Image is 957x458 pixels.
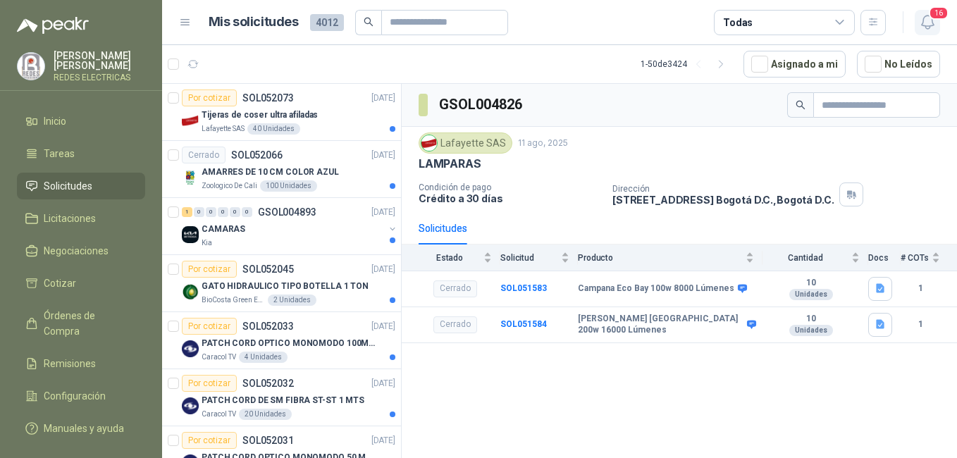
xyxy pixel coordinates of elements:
p: CAMARAS [202,223,245,236]
span: Cotizar [44,276,76,291]
p: [DATE] [371,434,395,447]
img: Company Logo [182,226,199,243]
p: SOL052032 [242,378,294,388]
b: [PERSON_NAME] [GEOGRAPHIC_DATA] 200w 16000 Lúmenes [578,314,743,335]
p: Crédito a 30 días [419,192,601,204]
div: Por cotizar [182,432,237,449]
img: Company Logo [421,135,437,151]
b: 1 [901,318,940,331]
div: Cerrado [433,280,477,297]
span: Solicitud [500,253,558,263]
div: 0 [230,207,240,217]
span: Remisiones [44,356,96,371]
p: [DATE] [371,263,395,276]
p: LAMPARAS [419,156,481,171]
span: Configuración [44,388,106,404]
span: # COTs [901,253,929,263]
div: Por cotizar [182,375,237,392]
p: [PERSON_NAME] [PERSON_NAME] [54,51,145,70]
div: 2 Unidades [268,295,316,306]
th: Docs [868,245,901,271]
div: 4 Unidades [239,352,288,363]
p: Dirección [612,184,834,194]
p: Caracol TV [202,409,236,420]
img: Company Logo [182,340,199,357]
a: Por cotizarSOL052073[DATE] Company LogoTijeras de coser ultra afiladasLafayette SAS40 Unidades [162,84,401,141]
a: SOL051583 [500,283,547,293]
th: Cantidad [762,245,868,271]
div: Por cotizar [182,261,237,278]
span: 16 [929,6,949,20]
p: GSOL004893 [258,207,316,217]
span: Licitaciones [44,211,96,226]
span: Manuales y ayuda [44,421,124,436]
img: Company Logo [182,112,199,129]
div: Unidades [789,289,833,300]
div: Cerrado [182,147,226,163]
p: Zoologico De Cali [202,180,257,192]
img: Company Logo [182,169,199,186]
th: Producto [578,245,762,271]
div: 0 [206,207,216,217]
p: BioCosta Green Energy S.A.S [202,295,265,306]
a: Remisiones [17,350,145,377]
span: search [796,100,805,110]
a: Por cotizarSOL052033[DATE] Company LogoPATCH CORD OPTICO MONOMODO 100MTSCaracol TV4 Unidades [162,312,401,369]
p: SOL052033 [242,321,294,331]
a: Inicio [17,108,145,135]
div: Por cotizar [182,318,237,335]
a: Manuales y ayuda [17,415,145,442]
a: Cotizar [17,270,145,297]
p: AMARRES DE 10 CM COLOR AZUL [202,166,339,179]
p: PATCH CORD DE SM FIBRA ST-ST 1 MTS [202,394,364,407]
a: Tareas [17,140,145,167]
a: Negociaciones [17,237,145,264]
span: 4012 [310,14,344,31]
button: 16 [915,10,940,35]
button: No Leídos [857,51,940,78]
span: Producto [578,253,743,263]
p: Kia [202,237,212,249]
p: [STREET_ADDRESS] Bogotá D.C. , Bogotá D.C. [612,194,834,206]
div: 0 [194,207,204,217]
th: Solicitud [500,245,578,271]
p: Lafayette SAS [202,123,245,135]
span: Inicio [44,113,66,129]
p: [DATE] [371,149,395,162]
a: Órdenes de Compra [17,302,145,345]
p: SOL052045 [242,264,294,274]
span: Estado [419,253,481,263]
button: Asignado a mi [743,51,846,78]
p: Condición de pago [419,182,601,192]
span: Órdenes de Compra [44,308,132,339]
div: 1 [182,207,192,217]
div: 0 [242,207,252,217]
b: 1 [901,282,940,295]
div: 100 Unidades [260,180,317,192]
a: Configuración [17,383,145,409]
b: 10 [762,278,860,289]
div: 20 Unidades [239,409,292,420]
h3: GSOL004826 [439,94,524,116]
a: Por cotizarSOL052045[DATE] Company LogoGATO HIDRAULICO TIPO BOTELLA 1 TONBioCosta Green Energy S.... [162,255,401,312]
p: PATCH CORD OPTICO MONOMODO 100MTS [202,337,377,350]
p: SOL052073 [242,93,294,103]
div: Lafayette SAS [419,132,512,154]
div: Unidades [789,325,833,336]
p: 11 ago, 2025 [518,137,568,150]
p: [DATE] [371,206,395,219]
h1: Mis solicitudes [209,12,299,32]
a: Licitaciones [17,205,145,232]
th: # COTs [901,245,957,271]
th: Estado [402,245,500,271]
a: SOL051584 [500,319,547,329]
div: Cerrado [433,316,477,333]
a: Solicitudes [17,173,145,199]
span: Cantidad [762,253,848,263]
p: [DATE] [371,320,395,333]
p: GATO HIDRAULICO TIPO BOTELLA 1 TON [202,280,369,293]
img: Company Logo [182,283,199,300]
p: SOL052031 [242,435,294,445]
span: Negociaciones [44,243,109,259]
